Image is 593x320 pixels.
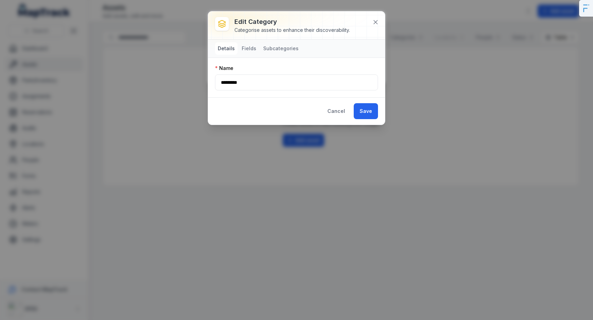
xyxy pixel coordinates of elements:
[239,42,259,55] button: Fields
[234,27,350,34] div: Categorise assets to enhance their discoverability.
[215,65,233,72] label: Name
[215,42,238,55] button: Details
[260,42,301,55] button: Subcategories
[234,17,350,27] h3: Edit category
[354,103,378,119] button: Save
[321,103,351,119] button: Cancel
